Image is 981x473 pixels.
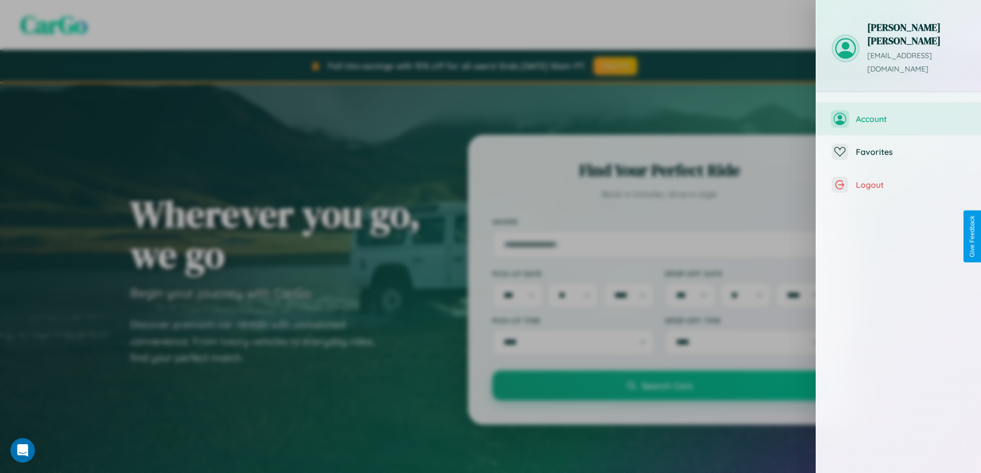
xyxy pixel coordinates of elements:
[816,102,981,135] button: Account
[867,21,966,47] h3: [PERSON_NAME] [PERSON_NAME]
[856,180,966,190] span: Logout
[969,216,976,257] div: Give Feedback
[10,438,35,463] iframe: Intercom live chat
[856,147,966,157] span: Favorites
[816,135,981,168] button: Favorites
[867,49,966,76] p: [EMAIL_ADDRESS][DOMAIN_NAME]
[856,114,966,124] span: Account
[816,168,981,201] button: Logout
